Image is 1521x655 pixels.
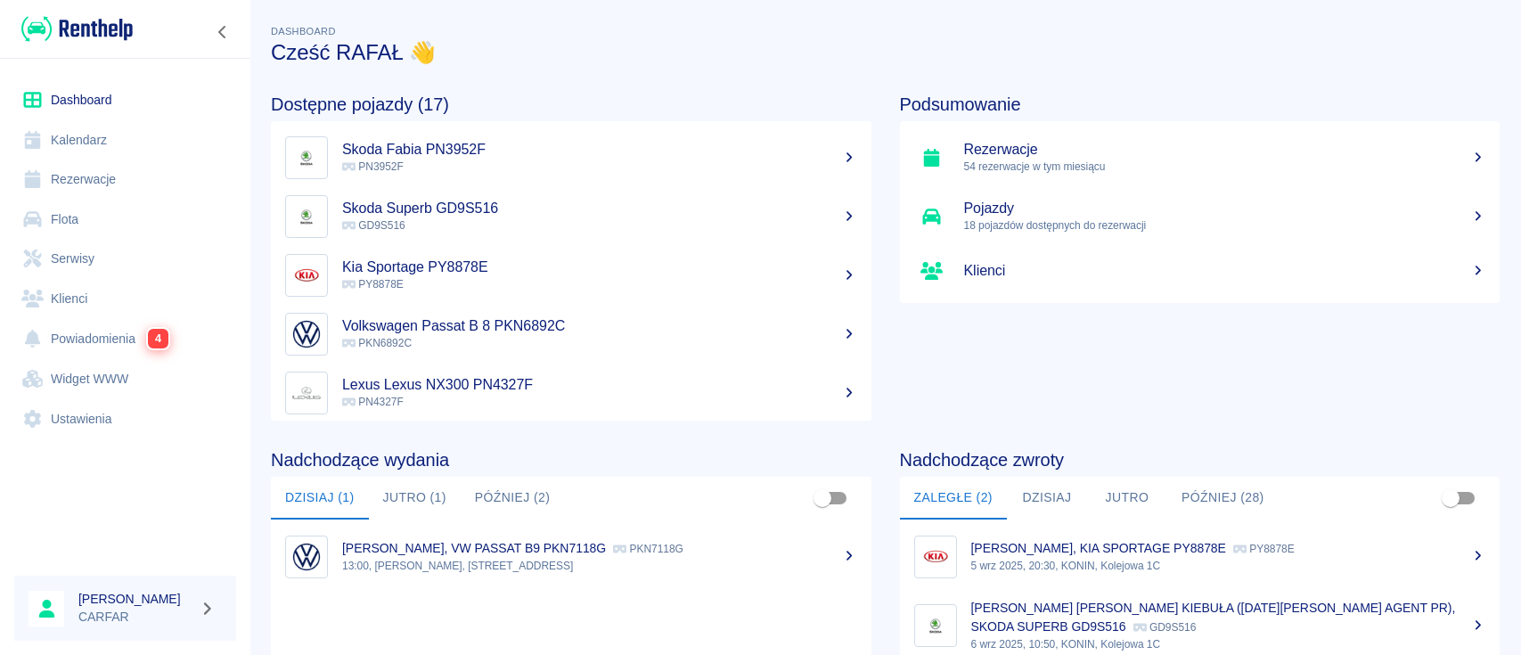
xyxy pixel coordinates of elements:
span: Dashboard [271,26,336,37]
a: ImageSkoda Superb GD9S516 GD9S516 [271,187,871,246]
img: Image [290,200,323,233]
a: Flota [14,200,236,240]
h6: [PERSON_NAME] [78,590,192,608]
button: Później (28) [1167,477,1279,520]
span: PY8878E [342,278,404,291]
h5: Volkswagen Passat B 8 PKN6892C [342,317,857,335]
a: Serwisy [14,239,236,279]
h5: Skoda Fabia PN3952F [342,141,857,159]
img: Image [290,317,323,351]
button: Jutro [1087,477,1167,520]
p: GD9S516 [1133,621,1197,634]
a: Dashboard [14,80,236,120]
a: Klienci [900,246,1501,296]
p: PKN7118G [613,543,683,555]
img: Image [290,376,323,410]
h4: Podsumowanie [900,94,1501,115]
a: Image[PERSON_NAME], KIA SPORTAGE PY8878E PY8878E5 wrz 2025, 20:30, KONIN, Kolejowa 1C [900,527,1501,586]
img: Image [919,609,953,643]
p: 13:00, [PERSON_NAME], [STREET_ADDRESS] [342,558,857,574]
h5: Lexus Lexus NX300 PN4327F [342,376,857,394]
a: Rezerwacje [14,160,236,200]
a: Klienci [14,279,236,319]
span: Pokaż przypisane tylko do mnie [1434,481,1468,515]
span: GD9S516 [342,219,405,232]
p: PY8878E [1233,543,1295,555]
button: Zaległe (2) [900,477,1007,520]
a: ImageSkoda Fabia PN3952F PN3952F [271,128,871,187]
button: Później (2) [461,477,565,520]
h5: Skoda Superb GD9S516 [342,200,857,217]
img: Image [290,258,323,292]
p: 18 pojazdów dostępnych do rezerwacji [964,217,1486,233]
a: Image[PERSON_NAME], VW PASSAT B9 PKN7118G PKN7118G13:00, [PERSON_NAME], [STREET_ADDRESS] [271,527,871,586]
img: Image [919,540,953,574]
span: Pokaż przypisane tylko do mnie [805,481,839,515]
span: 4 [148,329,168,348]
p: 54 rezerwacje w tym miesiącu [964,159,1486,175]
p: 5 wrz 2025, 20:30, KONIN, Kolejowa 1C [971,558,1486,574]
a: ImageLexus Lexus NX300 PN4327F PN4327F [271,364,871,422]
p: [PERSON_NAME], KIA SPORTAGE PY8878E [971,541,1226,555]
p: CARFAR [78,608,192,626]
h5: Pojazdy [964,200,1486,217]
span: PKN6892C [342,337,412,349]
a: Rezerwacje54 rezerwacje w tym miesiącu [900,128,1501,187]
h5: Kia Sportage PY8878E [342,258,857,276]
a: Pojazdy18 pojazdów dostępnych do rezerwacji [900,187,1501,246]
span: PN3952F [342,160,404,173]
img: Image [290,540,323,574]
button: Dzisiaj (1) [271,477,369,520]
button: Zwiń nawigację [209,20,236,44]
img: Renthelp logo [21,14,133,44]
a: ImageKia Sportage PY8878E PY8878E [271,246,871,305]
a: Kalendarz [14,120,236,160]
button: Dzisiaj [1007,477,1087,520]
a: Ustawienia [14,399,236,439]
a: Widget WWW [14,359,236,399]
a: Powiadomienia4 [14,318,236,359]
button: Jutro (1) [369,477,461,520]
a: ImageVolkswagen Passat B 8 PKN6892C PKN6892C [271,305,871,364]
p: [PERSON_NAME], VW PASSAT B9 PKN7118G [342,541,606,555]
h4: Nadchodzące zwroty [900,449,1501,471]
p: 6 wrz 2025, 10:50, KONIN, Kolejowa 1C [971,636,1486,652]
h5: Rezerwacje [964,141,1486,159]
a: Renthelp logo [14,14,133,44]
img: Image [290,141,323,175]
h4: Dostępne pojazdy (17) [271,94,871,115]
p: [PERSON_NAME] [PERSON_NAME] KIEBUŁA ([DATE][PERSON_NAME] AGENT PR), SKODA SUPERB GD9S516 [971,601,1456,634]
h4: Nadchodzące wydania [271,449,871,471]
h5: Klienci [964,262,1486,280]
span: PN4327F [342,396,404,408]
h3: Cześć RAFAŁ 👋 [271,40,1500,65]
